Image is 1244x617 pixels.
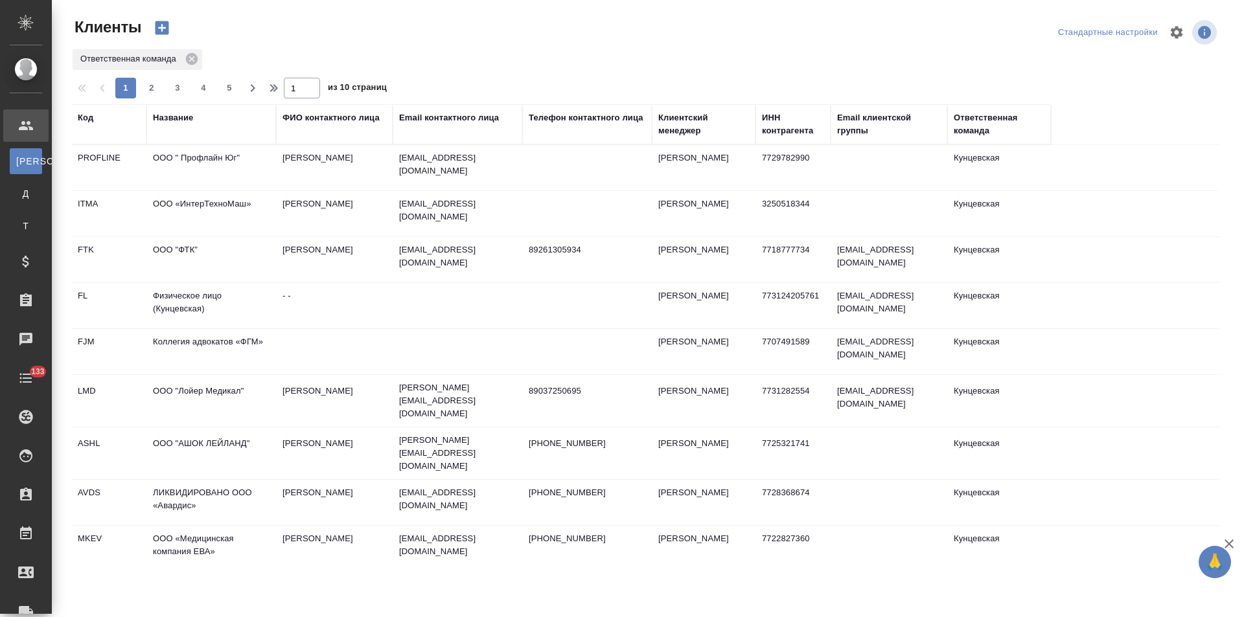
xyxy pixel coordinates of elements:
td: Кунцевская [947,480,1051,525]
a: [PERSON_NAME] [10,148,42,174]
td: [EMAIL_ADDRESS][DOMAIN_NAME] [831,237,947,282]
td: Кунцевская [947,431,1051,476]
p: Ответственная команда [80,52,181,65]
td: ООО "АШОК ЛЕЙЛАНД" [146,431,276,476]
td: Кунцевская [947,329,1051,374]
div: Email клиентской группы [837,111,941,137]
span: 3 [167,82,188,95]
td: ООО "Лойер Медикал" [146,378,276,423]
div: Код [78,111,93,124]
td: [PERSON_NAME] [652,329,755,374]
td: [PERSON_NAME] [652,237,755,282]
td: 773124205761 [755,283,831,328]
button: 3 [167,78,188,98]
p: [PHONE_NUMBER] [529,532,645,545]
td: ASHL [71,431,146,476]
span: Д [16,187,36,200]
button: 🙏 [1199,546,1231,578]
p: [PHONE_NUMBER] [529,486,645,499]
td: 7728368674 [755,480,831,525]
td: [PERSON_NAME] [652,431,755,476]
p: [EMAIL_ADDRESS][DOMAIN_NAME] [399,243,516,269]
td: 3250518344 [755,191,831,236]
a: Д [10,181,42,207]
td: [PERSON_NAME] [276,145,393,190]
p: [EMAIL_ADDRESS][DOMAIN_NAME] [399,151,516,177]
span: Клиенты [71,17,141,38]
td: 7718777734 [755,237,831,282]
td: Кунцевская [947,378,1051,423]
div: Email контактного лица [399,111,499,124]
button: Создать [146,17,178,39]
td: LMD [71,378,146,423]
a: 133 [3,362,49,394]
span: 4 [193,82,214,95]
td: [PERSON_NAME] [276,191,393,236]
td: [EMAIL_ADDRESS][DOMAIN_NAME] [831,378,947,423]
td: Кунцевская [947,283,1051,328]
td: FJM [71,329,146,374]
td: ITMA [71,191,146,236]
span: Настроить таблицу [1161,17,1192,48]
td: [PERSON_NAME] [276,480,393,525]
td: FL [71,283,146,328]
div: ФИО контактного лица [282,111,380,124]
td: MKEV [71,526,146,571]
td: [PERSON_NAME] [652,191,755,236]
td: FTK [71,237,146,282]
td: Кунцевская [947,145,1051,190]
td: [PERSON_NAME] [652,480,755,525]
a: Т [10,213,42,239]
span: 5 [219,82,240,95]
p: [PERSON_NAME][EMAIL_ADDRESS][DOMAIN_NAME] [399,434,516,473]
p: [PERSON_NAME][EMAIL_ADDRESS][DOMAIN_NAME] [399,381,516,420]
td: [PERSON_NAME] [276,431,393,476]
span: 133 [23,365,52,378]
div: ИНН контрагента [762,111,824,137]
td: ООО «Медицинская компания ЕВА» [146,526,276,571]
td: [PERSON_NAME] [652,283,755,328]
td: Коллегия адвокатов «ФГМ» [146,329,276,374]
td: [EMAIL_ADDRESS][DOMAIN_NAME] [831,329,947,374]
button: 2 [141,78,162,98]
div: Ответственная команда [73,49,202,70]
div: Клиентский менеджер [658,111,749,137]
p: [EMAIL_ADDRESS][DOMAIN_NAME] [399,486,516,512]
div: split button [1055,23,1161,43]
td: Кунцевская [947,526,1051,571]
span: 🙏 [1204,548,1226,576]
td: 7722827360 [755,526,831,571]
td: Кунцевская [947,191,1051,236]
td: 7707491589 [755,329,831,374]
p: 89037250695 [529,385,645,398]
td: [PERSON_NAME] [276,378,393,423]
button: 4 [193,78,214,98]
div: Телефон контактного лица [529,111,643,124]
td: [PERSON_NAME] [652,145,755,190]
td: [PERSON_NAME] [276,526,393,571]
td: Кунцевская [947,237,1051,282]
td: 7731282554 [755,378,831,423]
span: из 10 страниц [328,80,387,98]
span: Посмотреть информацию [1192,20,1219,45]
span: 2 [141,82,162,95]
td: AVDS [71,480,146,525]
td: 7725321741 [755,431,831,476]
td: ООО «ИнтерТехноМаш» [146,191,276,236]
td: [EMAIL_ADDRESS][DOMAIN_NAME] [831,283,947,328]
span: Т [16,219,36,232]
p: [PHONE_NUMBER] [529,437,645,450]
td: [PERSON_NAME] [276,237,393,282]
td: Физическое лицо (Кунцевская) [146,283,276,328]
td: ЛИКВИДИРОВАНО ООО «Авардис» [146,480,276,525]
td: ООО " Профлайн Юг" [146,145,276,190]
p: [EMAIL_ADDRESS][DOMAIN_NAME] [399,197,516,223]
div: Название [153,111,193,124]
td: - - [276,283,393,328]
td: PROFLINE [71,145,146,190]
td: [PERSON_NAME] [652,526,755,571]
button: 5 [219,78,240,98]
p: 89261305934 [529,243,645,256]
span: [PERSON_NAME] [16,155,36,168]
div: Ответственная команда [954,111,1044,137]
